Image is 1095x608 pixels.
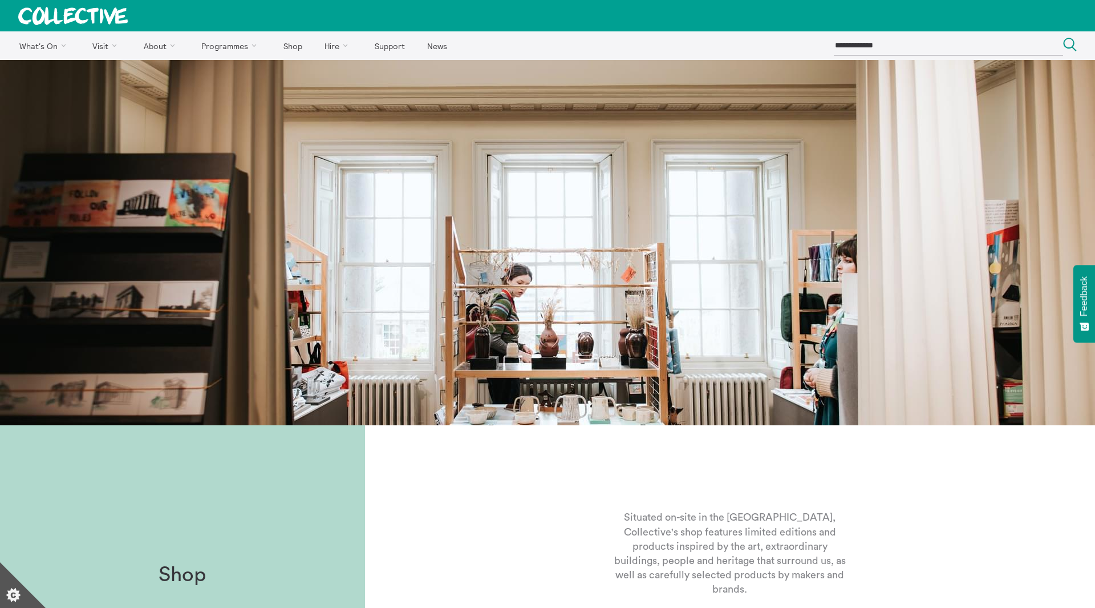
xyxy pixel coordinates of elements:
a: Support [364,31,415,60]
button: Feedback - Show survey [1073,265,1095,343]
span: Feedback [1079,276,1089,316]
a: Shop [273,31,312,60]
a: About [133,31,189,60]
h1: Shop [159,563,206,587]
a: News [417,31,457,60]
a: What's On [9,31,80,60]
p: Situated on-site in the [GEOGRAPHIC_DATA], Collective's shop features limited editions and produc... [613,510,847,597]
a: Visit [83,31,132,60]
a: Programmes [192,31,271,60]
a: Hire [315,31,363,60]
